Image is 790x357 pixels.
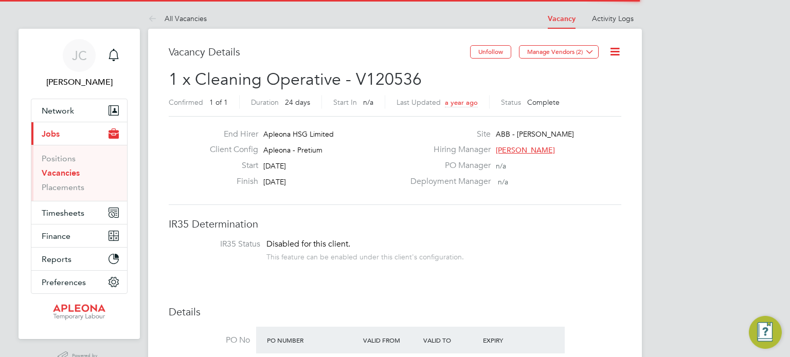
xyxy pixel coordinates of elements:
[19,29,140,339] nav: Main navigation
[169,335,250,346] label: PO No
[202,144,258,155] label: Client Config
[496,129,574,139] span: ABB - [PERSON_NAME]
[42,254,71,264] span: Reports
[169,69,422,89] span: 1 x Cleaning Operative - V120536
[42,277,86,287] span: Preferences
[404,176,491,187] label: Deployment Manager
[42,106,74,116] span: Network
[266,250,464,261] div: This feature can be enabled under this client's configuration.
[31,248,127,270] button: Reports
[42,168,80,178] a: Vacancies
[548,14,576,23] a: Vacancy
[31,76,128,88] span: James Croxford
[361,331,421,349] div: Valid From
[266,239,350,249] span: Disabled for this client.
[169,305,621,318] h3: Details
[263,161,286,171] span: [DATE]
[202,176,258,187] label: Finish
[498,177,508,186] span: n/a
[53,304,105,321] img: apleona-logo-retina.png
[363,98,373,107] span: n/a
[404,160,491,171] label: PO Manager
[263,177,286,186] span: [DATE]
[148,14,207,23] a: All Vacancies
[31,224,127,247] button: Finance
[263,145,322,155] span: Apleona - Pretium
[496,161,506,171] span: n/a
[501,98,521,107] label: Status
[169,98,203,107] label: Confirmed
[333,98,357,107] label: Start In
[285,98,310,107] span: 24 days
[519,45,599,59] button: Manage Vendors (2)
[31,99,127,122] button: Network
[31,39,128,88] a: JC[PERSON_NAME]
[527,98,560,107] span: Complete
[202,160,258,171] label: Start
[263,129,334,139] span: Apleona HSG Limited
[470,45,511,59] button: Unfollow
[421,331,481,349] div: Valid To
[169,217,621,231] h3: IR35 Determination
[749,316,782,349] button: Engage Resource Center
[592,14,634,23] a: Activity Logs
[264,331,361,349] div: PO Number
[404,144,491,155] label: Hiring Manager
[209,98,228,107] span: 1 of 1
[42,129,60,139] span: Jobs
[404,129,491,140] label: Site
[31,122,127,145] button: Jobs
[31,304,128,321] a: Go to home page
[42,208,84,218] span: Timesheets
[42,231,70,241] span: Finance
[31,145,127,201] div: Jobs
[31,201,127,224] button: Timesheets
[42,182,84,192] a: Placements
[179,239,260,250] label: IR35 Status
[202,129,258,140] label: End Hirer
[31,271,127,293] button: Preferences
[42,154,76,163] a: Positions
[496,145,555,155] span: [PERSON_NAME]
[72,49,87,62] span: JC
[251,98,279,107] label: Duration
[169,45,470,59] h3: Vacancy Details
[480,331,541,349] div: Expiry
[397,98,441,107] label: Last Updated
[445,98,478,107] span: a year ago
